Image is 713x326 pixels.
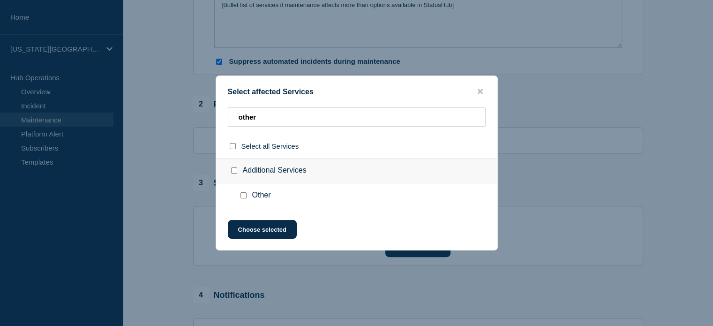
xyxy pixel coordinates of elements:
[231,167,237,174] input: Additional Services checkbox
[240,192,247,198] input: Other checkbox
[241,142,299,150] span: Select all Services
[475,87,486,96] button: close button
[228,220,297,239] button: Choose selected
[230,143,236,149] input: select all checkbox
[216,158,497,183] div: Additional Services
[228,107,486,127] input: Search
[252,191,271,200] span: Other
[216,87,497,96] div: Select affected Services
